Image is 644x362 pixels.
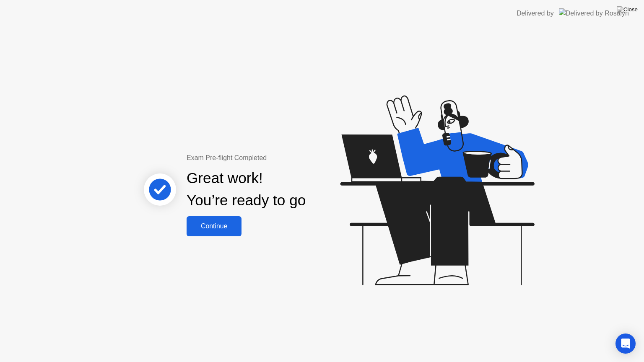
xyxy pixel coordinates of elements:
[187,153,360,163] div: Exam Pre-flight Completed
[615,334,636,354] div: Open Intercom Messenger
[559,8,629,18] img: Delivered by Rosalyn
[617,6,638,13] img: Close
[517,8,554,18] div: Delivered by
[189,222,239,230] div: Continue
[187,167,306,212] div: Great work! You’re ready to go
[187,216,241,236] button: Continue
